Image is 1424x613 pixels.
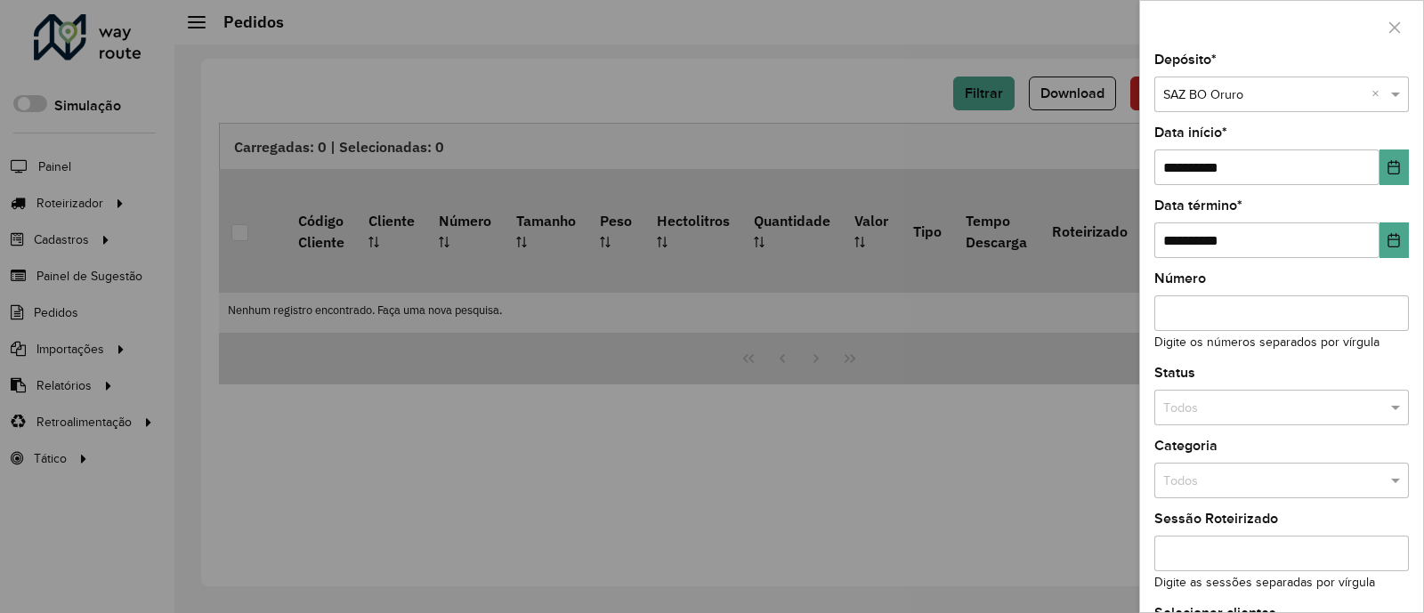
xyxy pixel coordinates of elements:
[1154,362,1195,383] label: Status
[1154,335,1379,349] small: Digite os números separados por vírgula
[1379,222,1409,258] button: Choose Date
[1154,49,1217,70] label: Depósito
[1154,195,1242,216] label: Data término
[1154,508,1278,529] label: Sessão Roteirizado
[1154,576,1375,589] small: Digite as sessões separadas por vírgula
[1154,268,1206,289] label: Número
[1154,435,1218,456] label: Categoria
[1371,85,1387,105] span: Clear all
[1379,149,1409,185] button: Choose Date
[1154,122,1227,143] label: Data início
